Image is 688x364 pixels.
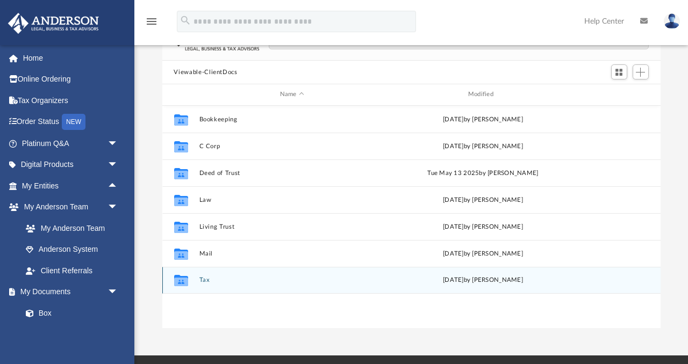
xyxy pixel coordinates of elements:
button: C Corp [199,143,385,150]
a: My Anderson Team [15,217,124,239]
div: id [580,90,656,99]
a: Meeting Minutes [15,324,129,345]
div: id [167,90,193,99]
span: arrow_drop_down [107,281,129,303]
a: Box [15,302,124,324]
div: [DATE] by [PERSON_NAME] [390,222,576,231]
span: arrow_drop_down [107,196,129,219]
a: My Documentsarrow_drop_down [8,281,129,303]
i: search [180,14,191,26]
div: [DATE] by [PERSON_NAME] [390,195,576,205]
a: My Entitiesarrow_drop_up [8,175,134,196]
div: NEW [62,114,85,130]
span: arrow_drop_down [107,133,129,155]
button: Tax [199,276,385,283]
a: Digital Productsarrow_drop_down [8,154,134,176]
div: grid [162,106,661,329]
button: Add [633,64,649,79]
a: Platinum Q&Aarrow_drop_down [8,133,134,154]
div: Tue May 13 2025 by [PERSON_NAME] [390,168,576,178]
div: Name [198,90,385,99]
button: Switch to Grid View [611,64,627,79]
button: Mail [199,250,385,257]
button: Living Trust [199,223,385,230]
div: [DATE] by [PERSON_NAME] [390,275,576,285]
a: Home [8,47,134,69]
a: Anderson System [15,239,129,260]
a: menu [145,20,158,28]
span: arrow_drop_up [107,175,129,197]
button: Viewable-ClientDocs [174,68,237,77]
button: Bookkeeping [199,116,385,123]
div: Modified [389,90,576,99]
button: Deed of Trust [199,170,385,177]
div: [DATE] by [PERSON_NAME] [390,141,576,151]
div: [DATE] by [PERSON_NAME] [390,249,576,258]
div: [DATE] by [PERSON_NAME] [390,114,576,124]
a: Client Referrals [15,260,129,281]
a: My Anderson Teamarrow_drop_down [8,196,129,218]
a: Order StatusNEW [8,111,134,133]
span: arrow_drop_down [107,154,129,176]
img: Anderson Advisors Platinum Portal [5,13,102,34]
a: Tax Organizers [8,90,134,111]
img: User Pic [664,13,680,29]
a: Online Ordering [8,69,134,90]
i: menu [145,15,158,28]
button: Law [199,196,385,203]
